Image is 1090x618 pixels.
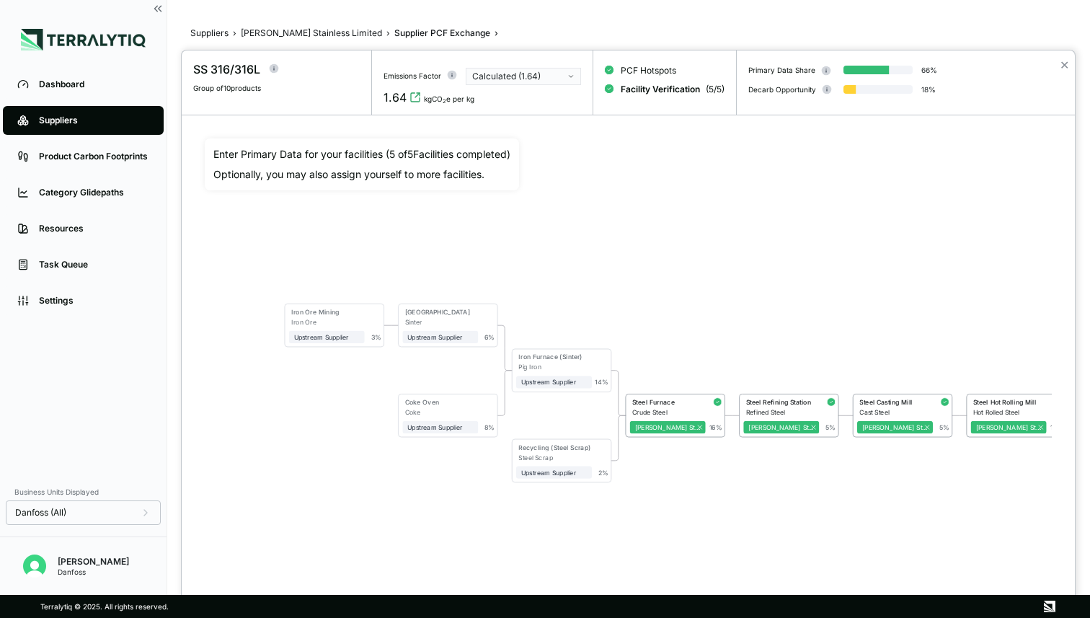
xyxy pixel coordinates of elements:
div: Iron Ore MiningIron OreUpstream Supplier3% [293,304,376,347]
g: Edge from 2 to 4 [492,325,518,371]
div: 3 % [371,333,381,341]
button: Close [1060,56,1069,74]
div: 18 % [921,85,936,94]
div: [GEOGRAPHIC_DATA] [405,308,474,316]
div: Enter Primary Data for your facilities ( 5 of 5 Facilities completed) [213,147,510,162]
g: Edge from 3 to 4 [492,371,518,416]
div: Steel Casting Mill [859,398,928,406]
div: kgCO e per kg [424,94,474,103]
div: Iron Furnace (Sinter)Pig IronUpstream Supplier14% [520,350,603,392]
div: [PERSON_NAME] Stainless Limited [862,423,929,431]
div: Steel Refining Station [746,398,815,406]
g: Edge from 5 to 6 [606,415,631,461]
sub: 2 [443,98,446,105]
span: PCF Hotspots [621,65,676,76]
svg: View audit trail [409,92,421,103]
span: Facility Verification [621,84,700,95]
div: 5 % [825,423,836,431]
div: Iron Furnace (Sinter) [518,353,587,361]
div: [PERSON_NAME] Stainless Limited [976,423,1043,431]
div: Crude Steel [632,408,706,416]
div: Optionally, you may also assign yourself to more facilities. [213,167,510,182]
div: Steel Casting MillCast Steel[PERSON_NAME] Stainless Limited5% [861,394,944,437]
div: Coke [405,408,479,416]
div: Pig Iron [518,363,592,371]
div: 66 % [921,66,937,74]
div: Steel Refining StationRefined Steel[PERSON_NAME] Stainless Limited5% [748,394,831,437]
div: Primary Data Share [748,66,815,74]
div: [PERSON_NAME] Stainless Limited [748,423,815,431]
div: Upstream Supplier [407,333,473,341]
div: Calculated (1.64) [472,71,564,82]
div: Emissions Factor [384,71,441,80]
div: 8 % [484,423,495,431]
div: Hot Rolled Steel [973,408,1047,416]
div: Refined Steel [746,408,820,416]
div: 14 % [595,379,608,387]
div: Steel Hot Rolling MillHot Rolled Steel[PERSON_NAME] Stainless Limited16% [975,394,1058,437]
div: 1.64 [384,89,407,106]
div: [GEOGRAPHIC_DATA]SinterUpstream Supplier6% [407,304,490,347]
span: ( 5 / 5 ) [706,84,725,95]
div: 5 % [939,423,949,431]
div: Recycling (Steel Scrap) [518,443,590,451]
div: 16 % [1050,423,1063,431]
div: Coke OvenCokeUpstream Supplier8% [407,394,490,437]
div: Steel Furnace [632,398,701,406]
div: Iron Ore Mining [291,308,360,316]
div: Steel FurnaceCrude Steel[PERSON_NAME] Stainless Limited16% [634,394,717,437]
div: Decarb Opportunity [748,85,816,94]
div: Recycling (Steel Scrap)Steel ScrapUpstream Supplier2% [520,440,603,482]
div: [PERSON_NAME] Stainless Limited [635,423,702,431]
div: SS 316/316L [193,61,260,78]
div: Cast Steel [859,408,933,416]
div: 6 % [484,333,495,341]
div: Steel Hot Rolling Mill [973,398,1042,406]
div: Iron Ore [291,318,365,326]
div: Steel Scrap [518,454,592,462]
div: Coke Oven [405,398,474,406]
g: Edge from 4 to 6 [606,371,631,416]
div: Upstream Supplier [294,333,360,341]
div: Sinter [405,318,479,326]
div: Upstream Supplier [521,379,587,387]
div: Upstream Supplier [521,469,587,477]
div: 16 % [709,423,722,431]
div: Upstream Supplier [407,423,473,431]
div: 2 % [598,469,608,477]
button: Calculated (1.64) [466,68,581,85]
span: Group of 10 products [193,84,261,92]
